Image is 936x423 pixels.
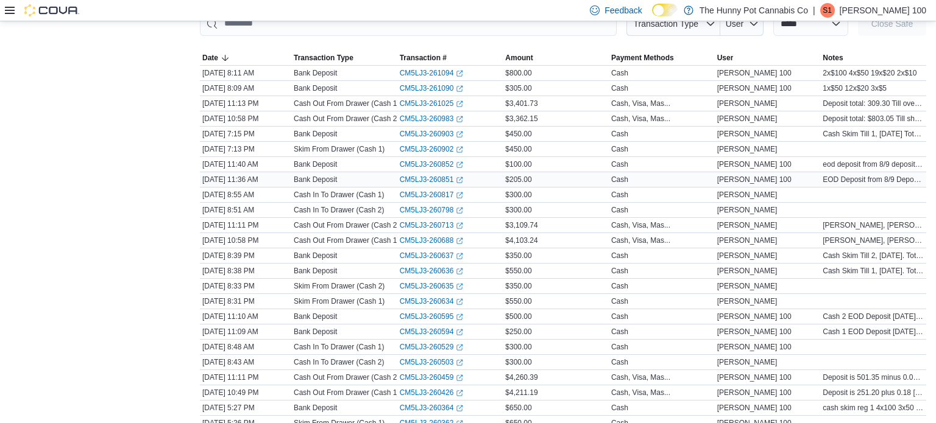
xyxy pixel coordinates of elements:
[505,266,531,276] span: $550.00
[294,281,385,291] p: Skim From Drawer (Cash 2)
[717,281,778,291] span: [PERSON_NAME]
[823,327,924,337] span: Cash 1 EOD Deposit [DATE] Deposited on [DATE] 1 x $100 1 x $50 5 x $20
[717,114,778,124] span: [PERSON_NAME]
[294,357,385,367] p: Cash In To Drawer (Cash 2)
[717,99,778,108] span: [PERSON_NAME]
[820,51,926,65] button: Notes
[715,51,821,65] button: User
[505,403,531,413] span: $650.00
[611,327,628,337] div: Cash
[611,190,628,200] div: Cash
[717,83,792,93] span: [PERSON_NAME] 100
[397,51,503,65] button: Transaction #
[611,251,628,260] div: Cash
[503,51,609,65] button: Amount
[294,327,337,337] p: Bank Deposit
[400,372,464,382] a: CM5LJ3-260459External link
[611,83,628,93] div: Cash
[823,388,924,397] span: Deposit is 251.20 plus 0.18 [PERSON_NAME] will [PERSON_NAME]
[200,81,291,96] div: [DATE] 8:09 AM
[294,99,399,108] p: Cash Out From Drawer (Cash 1)
[505,114,537,124] span: $3,362.15
[456,298,463,306] svg: External link
[717,312,792,321] span: [PERSON_NAME] 100
[505,53,533,63] span: Amount
[611,129,628,139] div: Cash
[823,159,924,169] span: eod deposit from 8/9 deposited $100 8/10 1 x 50 2 x 20 1 x 10
[717,220,778,230] span: [PERSON_NAME]
[456,146,463,153] svg: External link
[823,175,924,184] span: EOD Deposit from 8/9 Deposited $205 8/10 1 x 50 6 x 20 7 x 5
[611,144,628,154] div: Cash
[823,236,924,245] span: [PERSON_NAME], [PERSON_NAME], [PERSON_NAME], [PERSON_NAME]: $205.60 +0.09
[823,68,916,78] span: 2x$100 4x$50 19x$20 2x$10
[456,329,463,336] svg: External link
[200,370,291,385] div: [DATE] 11:11 PM
[840,3,926,18] p: [PERSON_NAME] 100
[400,205,464,215] a: CM5LJ3-260798External link
[456,237,463,245] svg: External link
[200,157,291,172] div: [DATE] 11:40 AM
[200,400,291,415] div: [DATE] 5:27 PM
[400,357,464,367] a: CM5LJ3-260503External link
[294,205,385,215] p: Cash In To Drawer (Cash 2)
[505,205,531,215] span: $300.00
[294,68,337,78] p: Bank Deposit
[400,296,464,306] a: CM5LJ3-260634External link
[611,312,628,321] div: Cash
[505,342,531,352] span: $300.00
[400,99,464,108] a: CM5LJ3-261025External link
[505,296,531,306] span: $550.00
[611,220,670,230] div: Cash, Visa, Mas...
[400,144,464,154] a: CM5LJ3-260902External link
[400,281,464,291] a: CM5LJ3-260635External link
[400,175,464,184] a: CM5LJ3-260851External link
[456,161,463,169] svg: External link
[400,190,464,200] a: CM5LJ3-260817External link
[717,129,778,139] span: [PERSON_NAME]
[611,175,628,184] div: Cash
[717,403,792,413] span: [PERSON_NAME] 100
[717,53,734,63] span: User
[400,159,464,169] a: CM5LJ3-260852External link
[200,142,291,156] div: [DATE] 7:13 PM
[717,266,778,276] span: [PERSON_NAME]
[717,68,792,78] span: [PERSON_NAME] 100
[294,53,353,63] span: Transaction Type
[871,18,913,30] span: Close Safe
[611,266,628,276] div: Cash
[294,114,399,124] p: Cash Out From Drawer (Cash 2)
[505,190,531,200] span: $300.00
[200,233,291,248] div: [DATE] 10:58 PM
[456,344,463,351] svg: External link
[626,12,720,36] button: Transaction Type
[400,266,464,276] a: CM5LJ3-260636External link
[294,266,337,276] p: Bank Deposit
[505,251,531,260] span: $350.00
[200,51,291,65] button: Date
[456,116,463,123] svg: External link
[456,313,463,321] svg: External link
[611,68,628,78] div: Cash
[400,251,464,260] a: CM5LJ3-260637External link
[505,312,531,321] span: $500.00
[456,283,463,290] svg: External link
[200,385,291,400] div: [DATE] 10:49 PM
[611,281,628,291] div: Cash
[294,251,337,260] p: Bank Deposit
[400,327,464,337] a: CM5LJ3-260594External link
[200,294,291,309] div: [DATE] 8:31 PM
[505,68,531,78] span: $800.00
[294,342,385,352] p: Cash In To Drawer (Cash 1)
[400,114,464,124] a: CM5LJ3-260983External link
[456,390,463,397] svg: External link
[200,264,291,278] div: [DATE] 8:38 PM
[505,159,531,169] span: $100.00
[456,70,463,77] svg: External link
[611,342,628,352] div: Cash
[611,99,670,108] div: Cash, Visa, Mas...
[823,372,924,382] span: Deposit is 501.35 minus 0.02 [PERSON_NAME] [PERSON_NAME]
[717,251,778,260] span: [PERSON_NAME]
[505,388,537,397] span: $4,211.19
[294,220,399,230] p: Cash Out From Drawer (Cash 2)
